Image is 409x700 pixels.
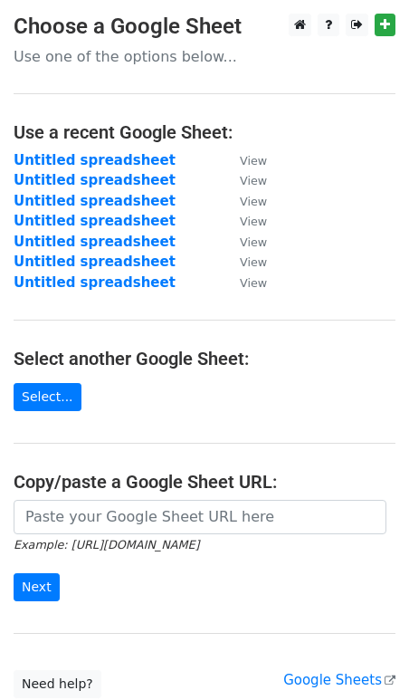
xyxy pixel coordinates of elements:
[240,215,267,228] small: View
[222,254,267,270] a: View
[240,235,267,249] small: View
[14,274,176,291] a: Untitled spreadsheet
[14,383,81,411] a: Select...
[14,172,176,188] a: Untitled spreadsheet
[14,254,176,270] a: Untitled spreadsheet
[240,255,267,269] small: View
[14,670,101,698] a: Need help?
[222,193,267,209] a: View
[14,193,176,209] a: Untitled spreadsheet
[14,348,395,369] h4: Select another Google Sheet:
[222,213,267,229] a: View
[14,213,176,229] a: Untitled spreadsheet
[222,152,267,168] a: View
[14,47,395,66] p: Use one of the options below...
[14,14,395,40] h3: Choose a Google Sheet
[240,174,267,187] small: View
[240,195,267,208] small: View
[14,471,395,493] h4: Copy/paste a Google Sheet URL:
[222,172,267,188] a: View
[14,121,395,143] h4: Use a recent Google Sheet:
[14,234,176,250] a: Untitled spreadsheet
[14,538,199,551] small: Example: [URL][DOMAIN_NAME]
[283,672,395,688] a: Google Sheets
[240,154,267,168] small: View
[222,274,267,291] a: View
[14,500,386,534] input: Paste your Google Sheet URL here
[240,276,267,290] small: View
[222,234,267,250] a: View
[14,573,60,601] input: Next
[14,152,176,168] a: Untitled spreadsheet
